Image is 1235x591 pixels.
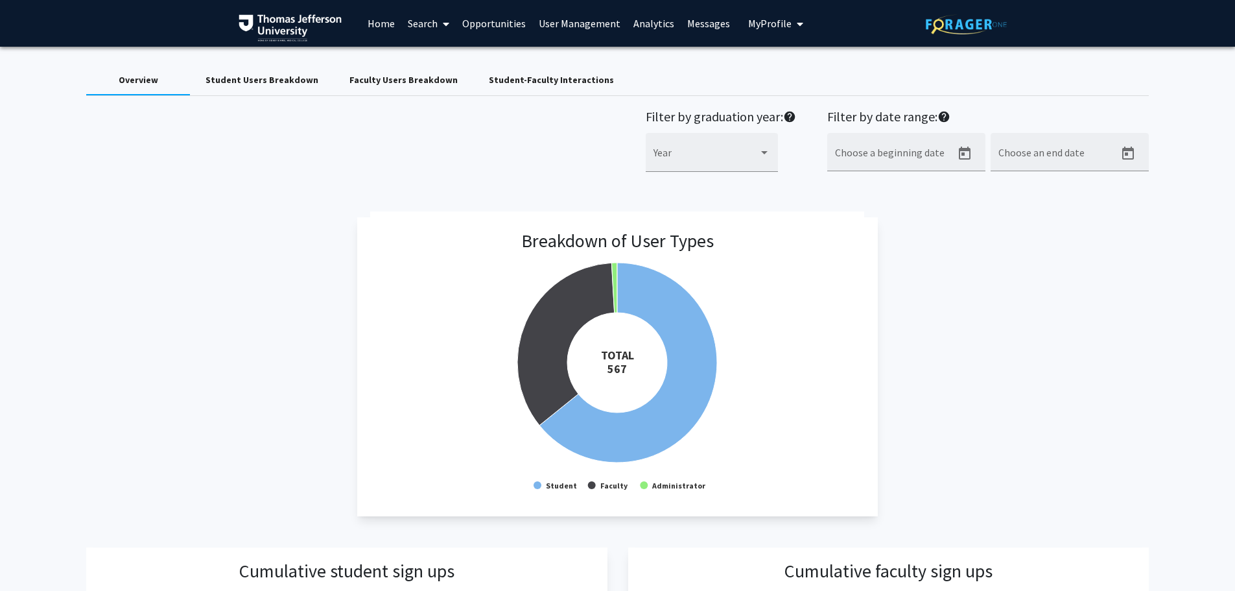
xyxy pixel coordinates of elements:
[532,1,627,46] a: User Management
[952,141,978,167] button: Open calendar
[239,561,454,583] h3: Cumulative student sign ups
[206,73,318,87] div: Student Users Breakdown
[456,1,532,46] a: Opportunities
[489,73,614,87] div: Student-Faculty Interactions
[546,481,577,490] text: Student
[681,1,736,46] a: Messages
[119,73,158,87] div: Overview
[937,109,950,125] mat-icon: help
[361,1,401,46] a: Home
[239,14,342,42] img: Thomas Jefferson University Logo
[627,1,681,46] a: Analytics
[600,348,633,376] tspan: TOTAL 567
[646,109,796,128] h2: Filter by graduation year:
[401,1,456,46] a: Search
[783,109,796,125] mat-icon: help
[10,533,55,581] iframe: Chat
[652,481,706,490] text: Administrator
[521,230,714,252] h3: Breakdown of User Types
[784,561,993,583] h3: Cumulative faculty sign ups
[827,109,1149,128] h2: Filter by date range:
[349,73,458,87] div: Faculty Users Breakdown
[600,481,628,490] text: Faculty
[926,14,1007,34] img: ForagerOne Logo
[1115,141,1141,167] button: Open calendar
[748,17,792,30] span: My Profile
